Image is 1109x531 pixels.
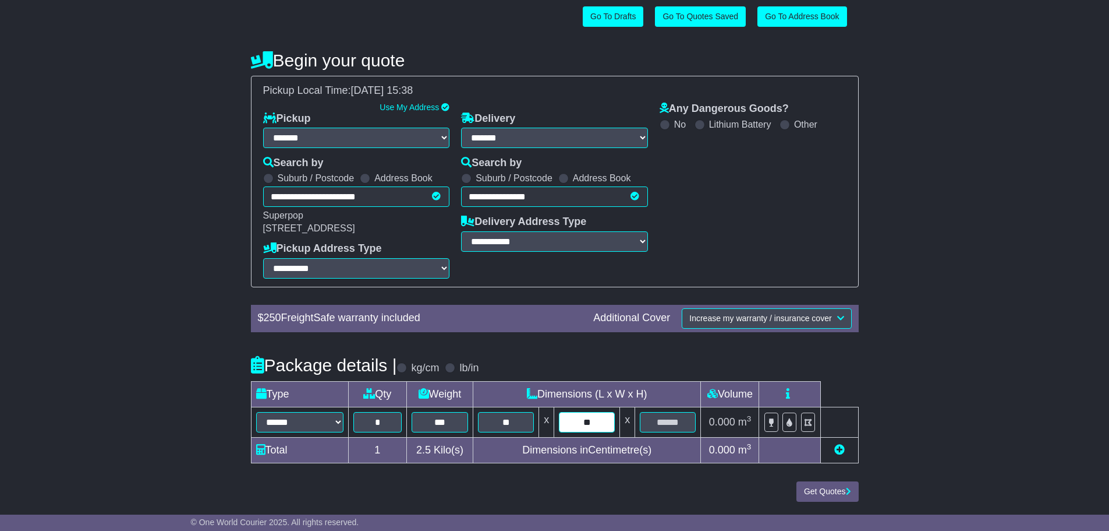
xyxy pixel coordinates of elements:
[351,85,413,96] span: [DATE] 15:38
[406,437,473,463] td: Kilo(s)
[573,173,631,184] label: Address Book
[539,407,554,437] td: x
[406,381,473,407] td: Weight
[794,119,817,130] label: Other
[251,356,397,375] h4: Package details |
[583,6,643,27] a: Go To Drafts
[348,437,406,463] td: 1
[655,6,746,27] a: Go To Quotes Saved
[757,6,846,27] a: Go To Address Book
[263,223,355,233] span: [STREET_ADDRESS]
[461,216,586,228] label: Delivery Address Type
[747,414,752,423] sup: 3
[701,381,759,407] td: Volume
[709,416,735,428] span: 0.000
[660,103,789,115] label: Any Dangerous Goods?
[834,444,845,456] a: Add new item
[411,362,439,375] label: kg/cm
[380,103,439,112] a: Use My Address
[263,210,303,220] span: Superpop
[738,416,752,428] span: m
[709,444,735,456] span: 0.000
[459,362,479,375] label: lb/in
[747,442,752,451] sup: 3
[689,314,831,323] span: Increase my warranty / insurance cover
[473,437,700,463] td: Dimensions in Centimetre(s)
[416,444,431,456] span: 2.5
[374,173,433,184] label: Address Book
[278,173,355,184] label: Suburb / Postcode
[476,173,552,184] label: Suburb / Postcode
[620,407,635,437] td: x
[587,312,676,325] div: Additional Cover
[709,119,771,130] label: Lithium Battery
[674,119,686,130] label: No
[251,51,859,70] h4: Begin your quote
[263,157,324,170] label: Search by
[251,437,348,463] td: Total
[682,308,851,329] button: Increase my warranty / insurance cover
[257,85,852,97] div: Pickup Local Time:
[191,518,359,527] span: © One World Courier 2025. All rights reserved.
[263,112,311,125] label: Pickup
[263,242,382,255] label: Pickup Address Type
[348,381,406,407] td: Qty
[738,444,752,456] span: m
[461,157,522,170] label: Search by
[251,381,348,407] td: Type
[461,112,515,125] label: Delivery
[252,312,588,325] div: $ FreightSafe warranty included
[264,312,281,323] span: 250
[473,381,700,407] td: Dimensions (L x W x H)
[796,481,859,502] button: Get Quotes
